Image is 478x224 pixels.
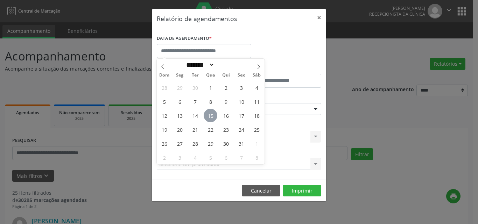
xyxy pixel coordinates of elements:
span: Outubro 11, 2025 [250,95,263,108]
span: Outubro 15, 2025 [204,109,217,122]
span: Outubro 23, 2025 [219,123,233,136]
label: ATÉ [241,63,321,74]
span: Outubro 26, 2025 [157,137,171,150]
span: Setembro 30, 2025 [188,81,202,94]
span: Novembro 7, 2025 [234,151,248,164]
select: Month [184,61,215,68]
span: Outubro 9, 2025 [219,95,233,108]
span: Sáb [249,73,265,78]
span: Outubro 8, 2025 [204,95,217,108]
span: Outubro 3, 2025 [234,81,248,94]
span: Outubro 4, 2025 [250,81,263,94]
button: Imprimir [283,185,321,197]
span: Novembro 3, 2025 [173,151,187,164]
span: Qua [203,73,218,78]
span: Dom [157,73,172,78]
span: Outubro 17, 2025 [234,109,248,122]
span: Outubro 24, 2025 [234,123,248,136]
span: Setembro 28, 2025 [157,81,171,94]
span: Seg [172,73,188,78]
label: DATA DE AGENDAMENTO [157,33,212,44]
button: Cancelar [242,185,280,197]
span: Sex [234,73,249,78]
span: Outubro 22, 2025 [204,123,217,136]
span: Novembro 1, 2025 [250,137,263,150]
span: Setembro 29, 2025 [173,81,187,94]
span: Outubro 14, 2025 [188,109,202,122]
span: Outubro 5, 2025 [157,95,171,108]
span: Outubro 10, 2025 [234,95,248,108]
span: Outubro 31, 2025 [234,137,248,150]
span: Outubro 16, 2025 [219,109,233,122]
span: Novembro 8, 2025 [250,151,263,164]
h5: Relatório de agendamentos [157,14,237,23]
span: Ter [188,73,203,78]
span: Outubro 20, 2025 [173,123,187,136]
span: Novembro 2, 2025 [157,151,171,164]
span: Outubro 27, 2025 [173,137,187,150]
span: Outubro 29, 2025 [204,137,217,150]
span: Novembro 4, 2025 [188,151,202,164]
span: Outubro 28, 2025 [188,137,202,150]
span: Outubro 30, 2025 [219,137,233,150]
span: Outubro 25, 2025 [250,123,263,136]
span: Outubro 19, 2025 [157,123,171,136]
span: Outubro 18, 2025 [250,109,263,122]
input: Year [215,61,238,68]
button: Close [312,9,326,26]
span: Outubro 13, 2025 [173,109,187,122]
span: Outubro 1, 2025 [204,81,217,94]
span: Outubro 7, 2025 [188,95,202,108]
span: Novembro 6, 2025 [219,151,233,164]
span: Outubro 21, 2025 [188,123,202,136]
span: Outubro 12, 2025 [157,109,171,122]
span: Novembro 5, 2025 [204,151,217,164]
span: Outubro 6, 2025 [173,95,187,108]
span: Outubro 2, 2025 [219,81,233,94]
span: Qui [218,73,234,78]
